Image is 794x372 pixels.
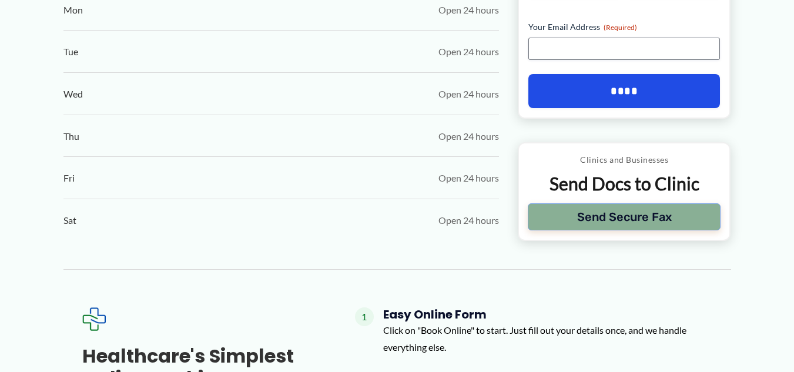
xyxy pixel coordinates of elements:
span: Fri [63,169,75,187]
label: Your Email Address [528,21,721,33]
span: Thu [63,128,79,145]
span: Open 24 hours [438,1,499,19]
span: (Required) [604,23,637,32]
span: 1 [355,307,374,326]
span: Tue [63,43,78,61]
span: Mon [63,1,83,19]
h4: Easy Online Form [383,307,712,321]
span: Open 24 hours [438,212,499,229]
p: Clinics and Businesses [528,152,721,167]
p: Send Docs to Clinic [528,172,721,195]
span: Open 24 hours [438,169,499,187]
p: Click on "Book Online" to start. Just fill out your details once, and we handle everything else. [383,321,712,356]
button: Send Secure Fax [528,203,721,230]
span: Sat [63,212,76,229]
span: Open 24 hours [438,85,499,103]
span: Open 24 hours [438,128,499,145]
img: Expected Healthcare Logo [82,307,106,331]
span: Wed [63,85,83,103]
span: Open 24 hours [438,43,499,61]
